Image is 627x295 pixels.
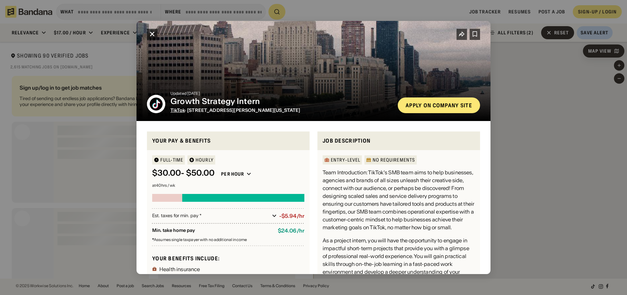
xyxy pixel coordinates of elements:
div: Full-time [160,158,183,162]
img: TikTok logo [147,95,165,113]
div: Assumes single taxpayer with no additional income [152,238,304,242]
div: Job Description [323,137,475,145]
div: Min. take home pay [152,228,273,234]
div: -$5.94/hr [279,213,304,219]
div: $ 30.00 - $50.00 [152,168,215,178]
a: TikTok [170,107,185,113]
div: $ 24.06 / hr [278,228,304,234]
div: Team Introduction: TikTok's SMB team aims to help businesses, agencies and brands of all sizes un... [323,168,475,231]
div: Apply on company site [406,103,472,108]
div: Your pay & benefits [152,137,304,145]
div: Entry-Level [331,158,360,162]
div: Est. taxes for min. pay * [152,213,269,219]
div: Per hour [221,171,244,177]
div: · [STREET_ADDRESS][PERSON_NAME][US_STATE] [170,108,393,113]
div: at 40 hrs / wk [152,183,304,187]
div: Updated [DATE] [170,92,393,95]
div: As a project intern, you will have the opportunity to engage in impactful short-term projects tha... [323,236,475,284]
div: No Requirements [373,158,415,162]
div: Health insurance [159,267,200,272]
div: Your benefits include: [152,255,304,262]
div: Growth Strategy Intern [170,97,393,106]
div: HOURLY [196,158,214,162]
